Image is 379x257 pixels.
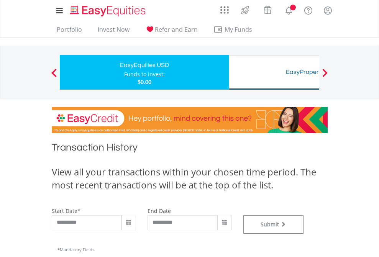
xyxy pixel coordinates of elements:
[64,60,225,70] div: EasyEquities USD
[69,5,149,17] img: EasyEquities_Logo.png
[138,78,151,85] span: $0.00
[46,72,62,80] button: Previous
[52,141,328,158] h1: Transaction History
[54,26,85,38] a: Portfolio
[52,165,328,192] div: View all your transactions within your chosen time period. The most recent transactions will be a...
[52,207,77,214] label: start date
[95,26,133,38] a: Invest Now
[155,25,198,34] span: Refer and Earn
[239,4,251,16] img: thrive-v2.svg
[57,247,94,252] span: Mandatory Fields
[213,25,264,34] span: My Funds
[215,2,234,14] a: AppsGrid
[256,2,279,16] a: Vouchers
[52,107,328,133] img: EasyCredit Promotion Banner
[67,2,149,17] a: Home page
[243,215,304,234] button: Submit
[148,207,171,214] label: end date
[299,2,318,17] a: FAQ's and Support
[124,70,165,78] div: Funds to invest:
[261,4,274,16] img: vouchers-v2.svg
[317,72,333,80] button: Next
[220,6,229,14] img: grid-menu-icon.svg
[142,26,201,38] a: Refer and Earn
[318,2,338,19] a: My Profile
[279,2,299,17] a: Notifications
